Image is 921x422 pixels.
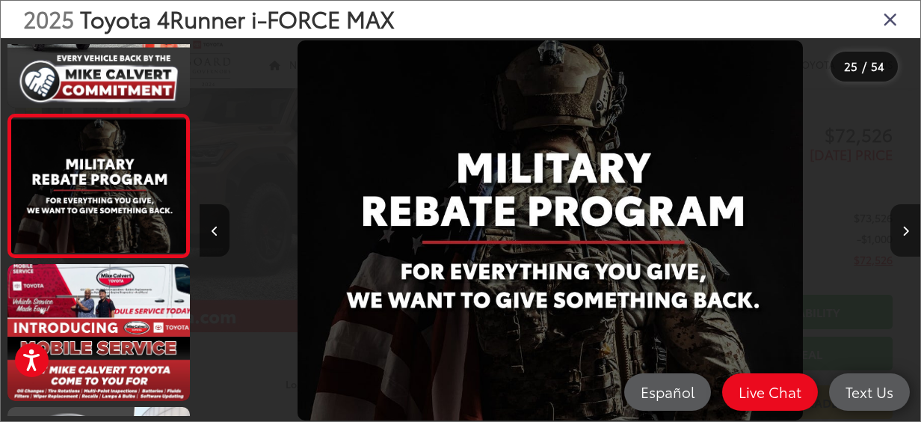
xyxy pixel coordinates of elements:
[80,2,395,34] span: Toyota 4Runner i-FORCE MAX
[624,373,711,411] a: Español
[298,40,804,421] img: 2025 Toyota 4Runner i-FORCE MAX TRD Pro
[23,2,74,34] span: 2025
[844,58,857,74] span: 25
[200,204,230,257] button: Previous image
[890,204,920,257] button: Next image
[860,61,868,72] span: /
[722,373,818,411] a: Live Chat
[731,382,809,401] span: Live Chat
[190,40,911,421] div: 2025 Toyota 4Runner i-FORCE MAX TRD Pro 24
[829,373,910,411] a: Text Us
[838,382,901,401] span: Text Us
[871,58,884,74] span: 54
[6,263,192,403] img: 2025 Toyota 4Runner i-FORCE MAX TRD Pro
[633,382,702,401] span: Español
[10,119,188,253] img: 2025 Toyota 4Runner i-FORCE MAX TRD Pro
[883,9,898,28] i: Close gallery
